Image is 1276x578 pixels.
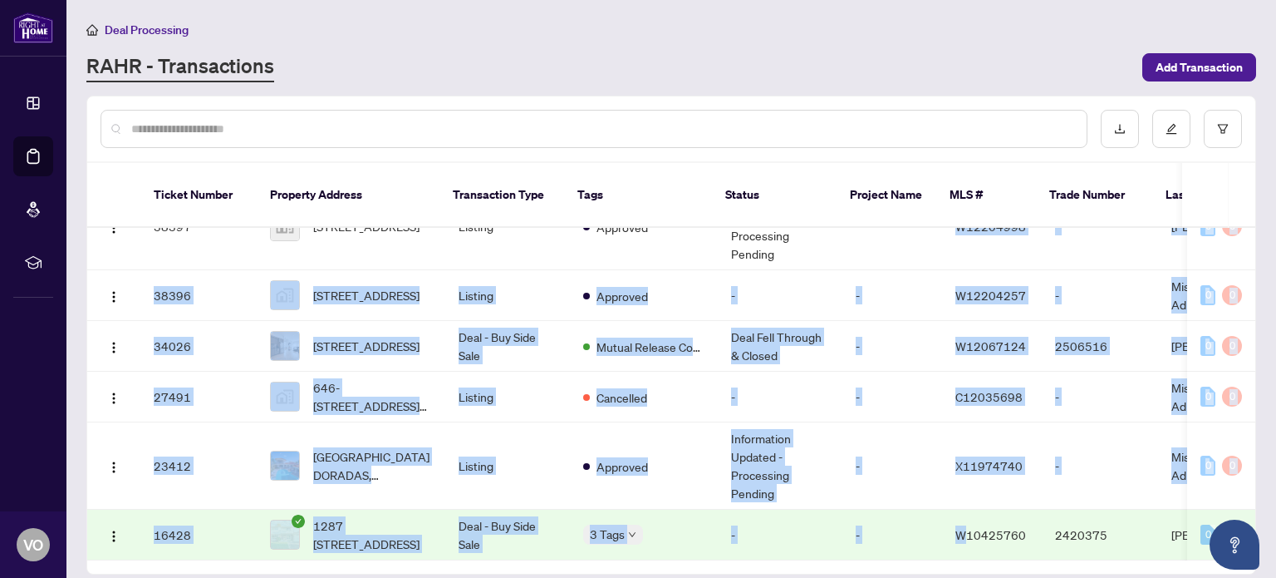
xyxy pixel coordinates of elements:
img: logo [13,12,53,43]
button: download [1101,110,1139,148]
span: 3 Tags [590,525,625,544]
th: MLS # [936,163,1036,228]
button: edit [1152,110,1190,148]
span: X11974740 [955,458,1023,473]
th: Tags [564,163,712,228]
span: 1287 [STREET_ADDRESS] [313,516,432,553]
span: download [1114,123,1126,135]
td: Deal Fell Through & Closed [718,321,842,372]
th: Project Name [837,163,936,228]
img: Logo [107,530,120,543]
td: - [1042,372,1158,422]
span: [GEOGRAPHIC_DATA] DORADAS, [GEOGRAPHIC_DATA], [GEOGRAPHIC_DATA] [313,447,432,484]
td: - [842,372,942,422]
span: [STREET_ADDRESS] [313,286,420,304]
td: 27491 [140,372,257,422]
div: 0 [1222,456,1242,476]
td: - [718,510,842,561]
span: down [628,531,636,539]
td: - [1042,422,1158,510]
span: C12035698 [955,389,1023,404]
button: Logo [101,333,127,359]
div: 0 [1200,285,1215,305]
span: VO [23,533,43,556]
td: 2420375 [1042,510,1158,561]
span: Mutual Release Completed [596,338,704,356]
span: [STREET_ADDRESS] [313,337,420,355]
td: Deal - Buy Side Sale [445,510,570,561]
td: 34026 [140,321,257,372]
span: Add Transaction [1156,54,1243,81]
span: W12067124 [955,338,1026,353]
th: Trade Number [1036,163,1152,228]
div: 0 [1200,456,1215,476]
th: Transaction Type [439,163,564,228]
button: Open asap [1210,520,1259,570]
button: Add Transaction [1142,53,1256,82]
img: Logo [107,221,120,235]
img: thumbnail-img [271,521,299,549]
td: Listing [445,372,570,422]
img: Logo [107,290,120,304]
td: 2506516 [1042,321,1158,372]
td: 16428 [140,510,257,561]
span: Approved [596,287,648,305]
img: thumbnail-img [271,281,299,309]
img: thumbnail-img [271,452,299,480]
button: filter [1204,110,1242,148]
th: Status [712,163,837,228]
td: - [842,270,942,321]
th: Property Address [257,163,439,228]
span: check-circle [292,515,305,528]
span: W10425760 [955,527,1026,542]
td: - [718,270,842,321]
button: Logo [101,452,127,479]
div: 0 [1200,336,1215,356]
td: Listing [445,270,570,321]
div: 0 [1222,387,1242,407]
div: 0 [1222,336,1242,356]
td: - [1042,270,1158,321]
td: 23412 [140,422,257,510]
span: Cancelled [596,388,647,407]
span: Approved [596,218,648,236]
td: - [842,321,942,372]
td: 38396 [140,270,257,321]
td: Listing [445,422,570,510]
span: 646-[STREET_ADDRESS][PERSON_NAME] [313,378,432,415]
th: Ticket Number [140,163,257,228]
span: Deal Processing [105,22,189,37]
img: thumbnail-img [271,383,299,411]
a: RAHR - Transactions [86,52,274,82]
img: thumbnail-img [271,332,299,360]
td: Information Updated - Processing Pending [718,422,842,510]
td: - [842,510,942,561]
span: filter [1217,123,1229,135]
td: - [842,422,942,510]
span: edit [1166,123,1177,135]
button: Logo [101,383,127,410]
span: Approved [596,457,648,476]
div: 0 [1222,285,1242,305]
div: 0 [1200,387,1215,407]
button: Logo [101,282,127,309]
span: home [86,24,98,36]
td: Deal - Buy Side Sale [445,321,570,372]
div: 0 [1200,525,1215,545]
img: Logo [107,461,120,474]
button: Logo [101,521,127,548]
img: Logo [107,341,120,354]
td: - [718,372,842,422]
span: W12204257 [955,288,1026,303]
img: Logo [107,392,120,405]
